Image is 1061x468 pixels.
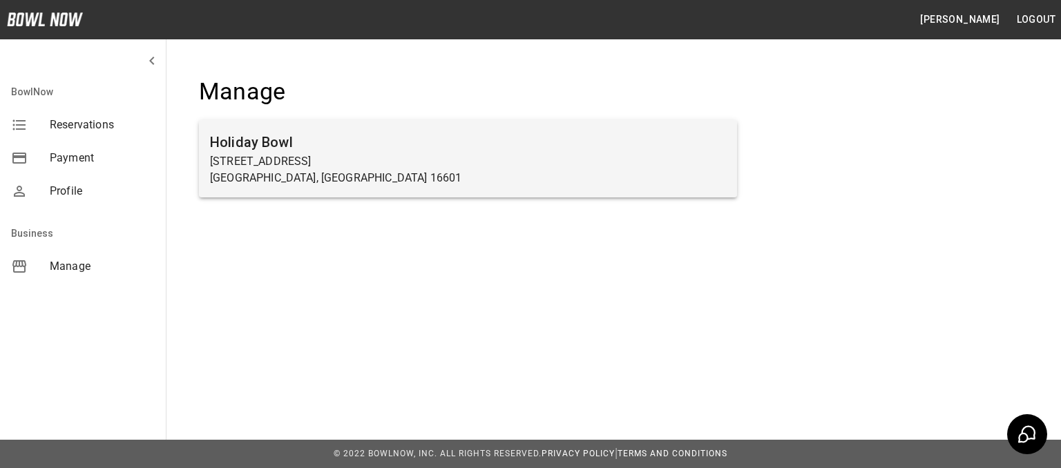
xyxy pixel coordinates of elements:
span: Manage [50,258,155,275]
a: Privacy Policy [542,449,615,458]
p: [GEOGRAPHIC_DATA], [GEOGRAPHIC_DATA] 16601 [210,170,726,186]
p: [STREET_ADDRESS] [210,153,726,170]
button: [PERSON_NAME] [915,7,1005,32]
span: Payment [50,150,155,166]
img: logo [7,12,83,26]
h4: Manage [199,77,737,106]
button: Logout [1011,7,1061,32]
span: Reservations [50,117,155,133]
span: © 2022 BowlNow, Inc. All Rights Reserved. [334,449,542,458]
span: Profile [50,183,155,199]
a: Terms and Conditions [618,449,727,458]
h6: Holiday Bowl [210,131,726,153]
